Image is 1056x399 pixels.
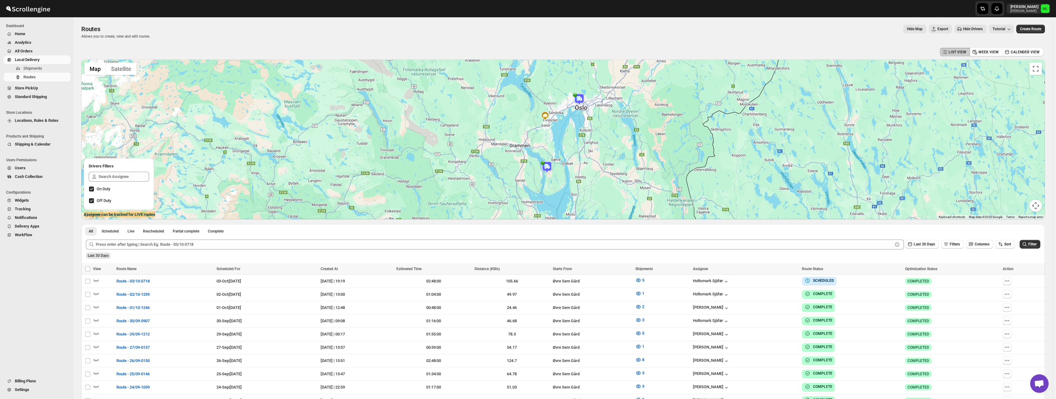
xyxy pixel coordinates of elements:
[642,344,644,349] span: 1
[113,329,153,339] button: Route - 29/09-1212
[693,385,730,391] button: [PERSON_NAME]
[321,331,393,337] div: [DATE] | 00:17
[127,229,134,234] span: Live
[4,385,71,394] button: Settings
[208,229,224,234] span: Complete
[89,163,149,169] h2: Drivers Filters
[396,384,471,390] div: 01:17:00
[15,232,32,237] span: WorkFlow
[1018,215,1043,219] a: Report a map error
[83,211,103,219] img: Google
[693,358,730,364] div: [PERSON_NAME]
[116,305,150,311] span: Route - 01/10-1246
[553,267,572,271] span: Starts From
[15,387,29,392] span: Settings
[23,66,42,71] span: Shipments
[396,278,471,284] div: 02:48:00
[553,291,632,298] div: Øvre Sem Gård
[1016,25,1045,33] button: Create Route
[15,166,26,170] span: Users
[553,384,632,390] div: Øvre Sem Gård
[4,30,71,38] button: Home
[632,368,648,378] button: 3
[116,371,150,377] span: Route - 25/09-0146
[113,369,153,379] button: Route - 25/09-0146
[113,382,153,392] button: Route - 24/09-1059
[15,207,30,211] span: Tracking
[813,358,832,362] b: COMPLETE
[475,371,549,377] div: 64.78
[143,229,164,234] span: Rescheduled
[642,291,644,296] span: 1
[553,344,632,351] div: Øvre Sem Gård
[4,164,71,172] button: Users
[15,40,31,45] span: Analytics
[15,215,37,220] span: Notifications
[15,86,38,90] span: Store PickUp
[940,48,970,56] button: LIST VIEW
[804,291,832,297] button: COMPLETE
[85,227,97,236] button: All routes
[1011,50,1040,55] span: CALENDER VIEW
[321,384,393,390] div: [DATE] | 22:59
[1002,48,1043,56] button: CALENDER VIEW
[1030,199,1042,212] button: Map camera controls
[937,27,948,31] span: Export
[908,292,929,297] span: COMPLETED
[475,384,549,390] div: 51.03
[642,318,644,322] span: 3
[15,142,51,146] span: Shipping & Calendar
[905,267,937,271] span: Optimization Status
[216,267,240,271] span: Scheduled For
[84,63,106,75] button: Show street map
[216,358,242,363] span: 26-Sep | [DATE]
[396,344,471,351] div: 00:59:00
[475,305,549,311] div: 24.46
[116,358,150,364] span: Route - 26/09-0150
[15,379,36,383] span: Billing Plans
[216,372,242,376] span: 25-Sep | [DATE]
[642,357,644,362] span: 8
[813,292,832,296] b: COMPLETE
[6,134,71,139] span: Products and Shipping
[978,50,999,55] span: WEEK VIEW
[693,318,729,324] div: Holtsmark Sjåfør
[475,291,549,298] div: 49.97
[116,278,150,284] span: Route - 03/10-0718
[475,358,549,364] div: 124.7
[113,316,153,326] button: Route - 30/09-0907
[106,63,136,75] button: Show satellite imagery
[396,291,471,298] div: 01:04:00
[216,332,242,336] span: 29-Sep | [DATE]
[813,371,832,376] b: COMPLETE
[88,253,109,258] span: Last 30 Days
[15,198,29,203] span: Widgets
[321,371,393,377] div: [DATE] | 13:47
[553,318,632,324] div: Øvre Sem Gård
[553,358,632,364] div: Øvre Sem Gård
[15,31,25,36] span: Home
[321,358,393,364] div: [DATE] | 13:51
[116,291,150,298] span: Route - 02/10-1259
[1010,9,1038,13] p: [PERSON_NAME]
[908,372,929,376] span: COMPLETED
[15,118,59,123] span: Locations, Rules & Rates
[693,345,730,351] button: [PERSON_NAME]
[216,279,241,283] span: 03-Oct | [DATE]
[396,305,471,311] div: 00:48:00
[4,196,71,205] button: Widgets
[102,229,119,234] span: Scheduled
[81,34,150,39] p: Allows you to create, view and edit routes.
[949,50,966,55] span: LIST VIEW
[6,110,71,115] span: Store Locations
[954,25,986,33] button: Hide Drivers
[23,75,36,79] span: Routes
[941,240,964,249] button: Filters
[693,331,730,338] button: [PERSON_NAME]
[907,27,923,31] span: Hide Map
[113,290,153,299] button: Route - 02/10-1259
[113,276,153,286] button: Route - 03/10-0718
[908,305,929,310] span: COMPLETED
[1030,63,1042,75] button: Toggle fullscreen view
[903,25,926,33] button: Map action label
